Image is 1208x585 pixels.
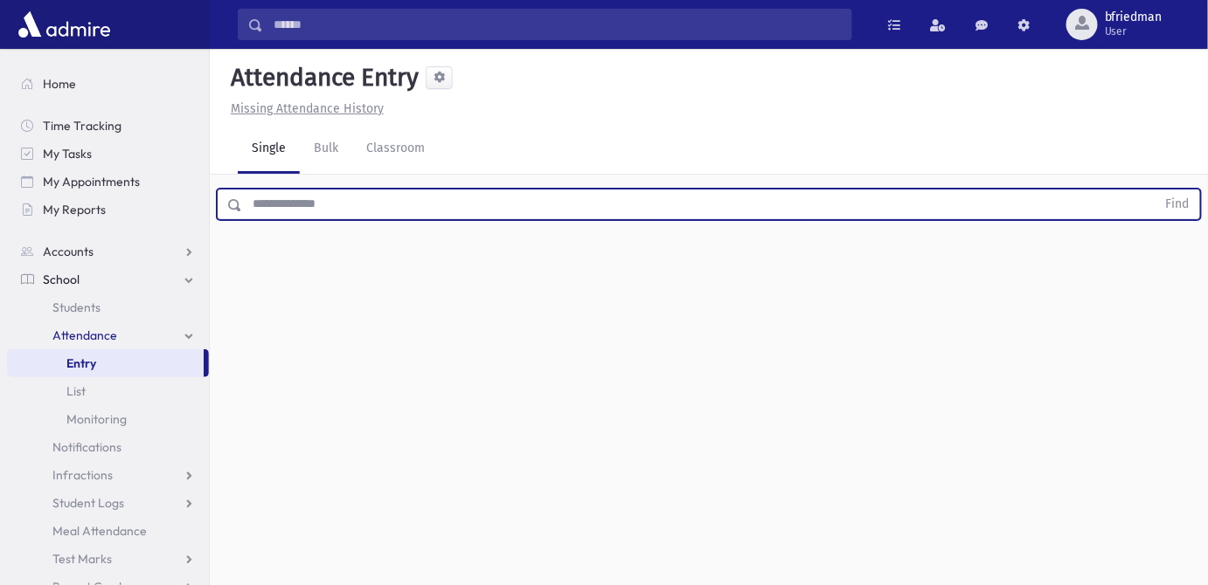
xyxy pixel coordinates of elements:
[7,461,209,489] a: Infractions
[43,244,94,259] span: Accounts
[7,349,204,377] a: Entry
[43,272,80,287] span: School
[1156,189,1200,219] button: Find
[43,202,106,217] span: My Reports
[224,101,384,116] a: Missing Attendance History
[7,168,209,196] a: My Appointments
[43,76,76,92] span: Home
[7,517,209,545] a: Meal Attendance
[66,355,96,371] span: Entry
[52,299,101,315] span: Students
[7,265,209,293] a: School
[52,467,113,483] span: Infractions
[43,174,140,189] span: My Appointments
[52,523,147,539] span: Meal Attendance
[52,327,117,343] span: Attendance
[231,101,384,116] u: Missing Attendance History
[7,70,209,98] a: Home
[66,411,127,427] span: Monitoring
[7,433,209,461] a: Notifications
[300,125,352,174] a: Bulk
[7,140,209,168] a: My Tasks
[352,125,439,174] a: Classroom
[238,125,300,174] a: Single
[43,118,121,134] span: Time Tracking
[14,7,115,42] img: AdmirePro
[7,237,209,265] a: Accounts
[1105,10,1163,24] span: bfriedman
[7,377,209,405] a: List
[1105,24,1163,38] span: User
[52,439,121,455] span: Notifications
[43,146,92,162] span: My Tasks
[263,9,851,40] input: Search
[7,196,209,224] a: My Reports
[7,489,209,517] a: Student Logs
[7,405,209,433] a: Monitoring
[7,293,209,321] a: Students
[224,63,419,93] h5: Attendance Entry
[7,321,209,349] a: Attendance
[52,551,112,567] span: Test Marks
[7,545,209,573] a: Test Marks
[7,112,209,140] a: Time Tracking
[66,383,86,399] span: List
[52,495,124,511] span: Student Logs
